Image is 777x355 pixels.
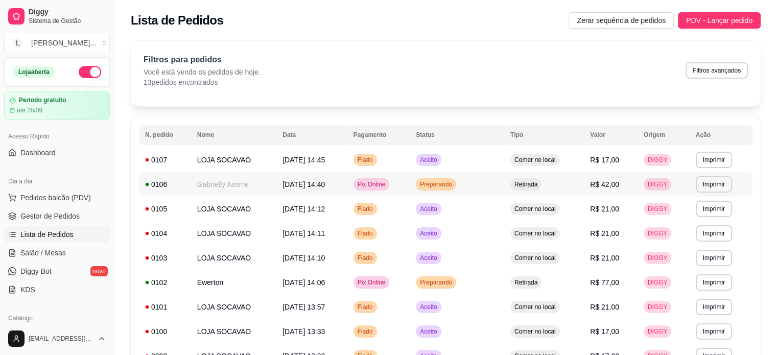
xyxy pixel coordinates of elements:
[418,229,439,238] span: Aceito
[282,156,325,164] span: [DATE] 14:45
[512,254,558,262] span: Comer no local
[4,281,110,298] a: KDS
[4,326,110,351] button: [EMAIL_ADDRESS][DOMAIN_NAME]
[356,278,388,287] span: Pix Online
[696,225,732,242] button: Imprimir
[4,91,110,120] a: Período gratuitoaté 28/09
[276,125,347,145] th: Data
[20,285,35,295] span: KDS
[139,125,191,145] th: N. pedido
[4,128,110,145] div: Acesso Rápido
[418,180,454,188] span: Preparando
[145,228,185,239] div: 0104
[191,246,276,270] td: LOJA SOCAVAO
[356,205,375,213] span: Fiado
[191,319,276,344] td: LOJA SOCAVAO
[418,303,439,311] span: Aceito
[569,12,674,29] button: Zerar sequência de pedidos
[29,17,106,25] span: Sistema de Gestão
[590,327,619,336] span: R$ 17,00
[191,221,276,246] td: LOJA SOCAVAO
[20,248,66,258] span: Salão / Mesas
[646,327,670,336] span: DIGGY
[4,263,110,279] a: Diggy Botnovo
[696,201,732,217] button: Imprimir
[29,8,106,17] span: Diggy
[646,229,670,238] span: DIGGY
[504,125,584,145] th: Tipo
[646,180,670,188] span: DIGGY
[678,12,761,29] button: PDV - Lançar pedido
[79,66,101,78] button: Alterar Status
[590,254,619,262] span: R$ 21,00
[4,310,110,326] div: Catálogo
[191,295,276,319] td: LOJA SOCAVAO
[4,190,110,206] button: Pedidos balcão (PDV)
[696,299,732,315] button: Imprimir
[347,125,410,145] th: Pagamento
[418,278,454,287] span: Preparando
[191,197,276,221] td: LOJA SOCAVAO
[20,193,91,203] span: Pedidos balcão (PDV)
[282,254,325,262] span: [DATE] 14:10
[512,156,558,164] span: Comer no local
[512,180,539,188] span: Retirada
[584,125,638,145] th: Valor
[696,176,732,193] button: Imprimir
[696,274,732,291] button: Imprimir
[356,303,375,311] span: Fiado
[696,152,732,168] button: Imprimir
[418,254,439,262] span: Aceito
[145,302,185,312] div: 0101
[145,155,185,165] div: 0107
[646,303,670,311] span: DIGGY
[13,38,23,48] span: L
[356,156,375,164] span: Fiado
[418,156,439,164] span: Aceito
[696,323,732,340] button: Imprimir
[191,172,276,197] td: Gabrielly Assme
[410,125,504,145] th: Status
[4,173,110,190] div: Dia a dia
[144,54,261,66] p: Filtros para pedidos
[590,303,619,311] span: R$ 21,00
[20,148,56,158] span: Dashboard
[646,156,670,164] span: DIGGY
[4,245,110,261] a: Salão / Mesas
[638,125,690,145] th: Origem
[356,327,375,336] span: Fiado
[282,180,325,188] span: [DATE] 14:40
[577,15,666,26] span: Zerar sequência de pedidos
[646,254,670,262] span: DIGGY
[418,327,439,336] span: Aceito
[282,229,325,238] span: [DATE] 14:11
[20,229,74,240] span: Lista de Pedidos
[646,278,670,287] span: DIGGY
[4,145,110,161] a: Dashboard
[145,204,185,214] div: 0105
[512,205,558,213] span: Comer no local
[690,125,752,145] th: Ação
[144,67,261,77] p: Você está vendo os pedidos de hoje.
[686,15,752,26] span: PDV - Lançar pedido
[191,270,276,295] td: Ewerton
[590,156,619,164] span: R$ 17,00
[282,327,325,336] span: [DATE] 13:33
[356,254,375,262] span: Fiado
[131,12,223,29] h2: Lista de Pedidos
[590,180,619,188] span: R$ 42,00
[590,278,619,287] span: R$ 77,00
[29,335,93,343] span: [EMAIL_ADDRESS][DOMAIN_NAME]
[13,66,55,78] div: Loja aberta
[20,266,52,276] span: Diggy Bot
[282,205,325,213] span: [DATE] 14:12
[512,229,558,238] span: Comer no local
[590,205,619,213] span: R$ 21,00
[356,180,388,188] span: Pix Online
[418,205,439,213] span: Aceito
[282,278,325,287] span: [DATE] 14:06
[646,205,670,213] span: DIGGY
[20,211,80,221] span: Gestor de Pedidos
[590,229,619,238] span: R$ 21,00
[512,327,558,336] span: Comer no local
